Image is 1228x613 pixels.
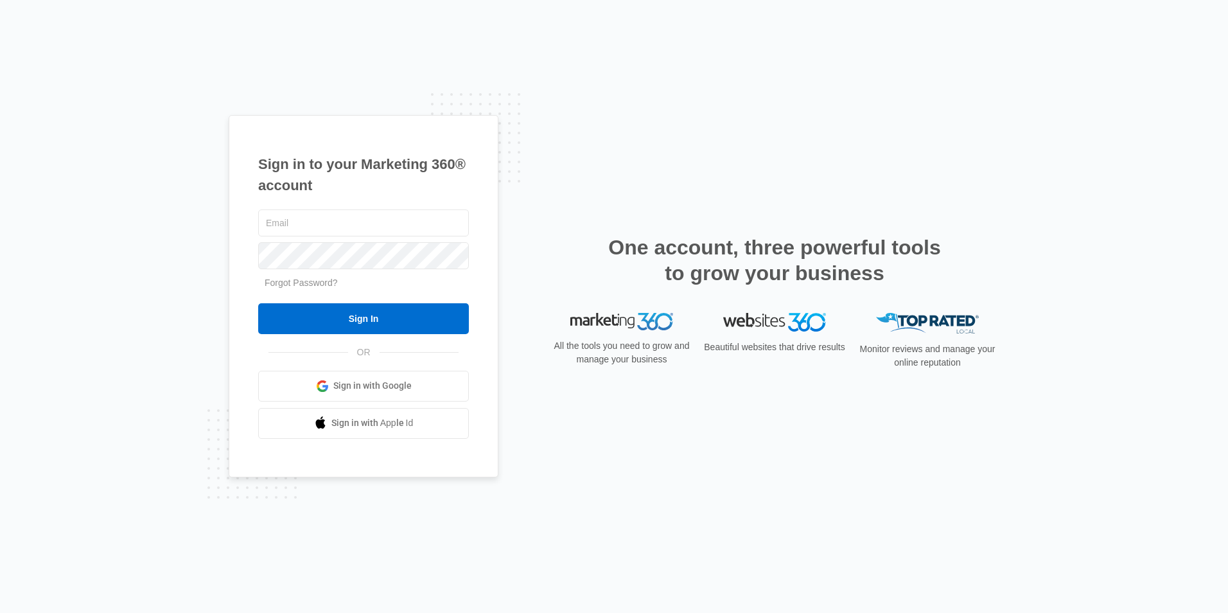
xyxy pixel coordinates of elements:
[348,346,380,359] span: OR
[258,154,469,196] h1: Sign in to your Marketing 360® account
[723,313,826,332] img: Websites 360
[570,313,673,331] img: Marketing 360
[604,235,945,286] h2: One account, three powerful tools to grow your business
[258,371,469,402] a: Sign in with Google
[258,408,469,439] a: Sign in with Apple Id
[876,313,979,334] img: Top Rated Local
[331,416,414,430] span: Sign in with Apple Id
[333,379,412,393] span: Sign in with Google
[258,303,469,334] input: Sign In
[258,209,469,236] input: Email
[855,342,999,369] p: Monitor reviews and manage your online reputation
[703,341,846,354] p: Beautiful websites that drive results
[550,339,694,366] p: All the tools you need to grow and manage your business
[265,278,338,288] a: Forgot Password?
